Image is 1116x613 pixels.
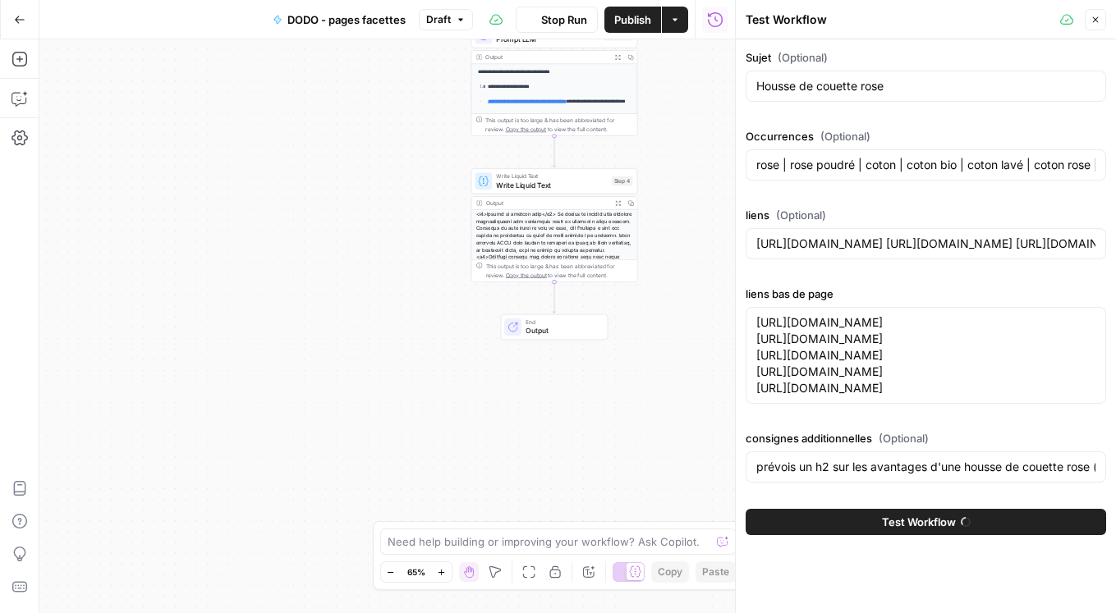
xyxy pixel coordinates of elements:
button: Stop Run [516,7,598,33]
button: Publish [604,7,661,33]
span: End [526,318,599,326]
div: Step 4 [612,176,632,186]
span: Prompt LLM [496,34,599,44]
div: This output is too large & has been abbreviated for review. to view the full content. [485,117,632,134]
span: Copy the output [506,126,547,132]
g: Edge from step_2 to step_4 [553,136,556,167]
div: EndOutput [471,314,638,340]
span: (Optional) [778,49,828,66]
div: Output [485,199,608,207]
textarea: [URL][DOMAIN_NAME] [URL][DOMAIN_NAME] [URL][DOMAIN_NAME] [URL][DOMAIN_NAME] [URL][DOMAIN_NAME] [756,314,1095,396]
span: Copy [658,565,682,579]
label: liens [746,207,1106,223]
span: (Optional) [879,430,929,446]
span: (Optional) [776,207,826,223]
span: Output [526,326,599,336]
label: Occurrences [746,128,1106,144]
span: Write Liquid Text [496,180,607,190]
div: This output is too large & has been abbreviated for review. to view the full content. [485,262,632,279]
button: DODO - pages facettes [263,7,416,33]
div: Output [485,53,608,61]
div: Write Liquid TextWrite Liquid TextStep 4Output<l4>Ipsumd si ametcon adip</e2> Se doeius te incidi... [471,168,638,282]
label: liens bas de page [746,286,1106,302]
g: Edge from step_4 to end [553,282,556,313]
button: Draft [419,9,473,30]
span: DODO - pages facettes [287,11,406,28]
span: Publish [614,11,651,28]
span: Draft [426,12,451,27]
button: Test Workflow [746,509,1106,535]
label: consignes additionnelles [746,430,1106,446]
label: Sujet [746,49,1106,66]
span: Paste [702,565,729,579]
div: Step 2 [604,30,632,40]
span: Stop Run [541,11,587,28]
span: Test Workflow [882,514,956,530]
button: Copy [651,561,689,583]
span: 65% [407,565,425,579]
button: Paste [696,561,736,583]
span: Write Liquid Text [496,172,607,181]
span: Copy the output [506,272,547,278]
span: (Optional) [820,128,870,144]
